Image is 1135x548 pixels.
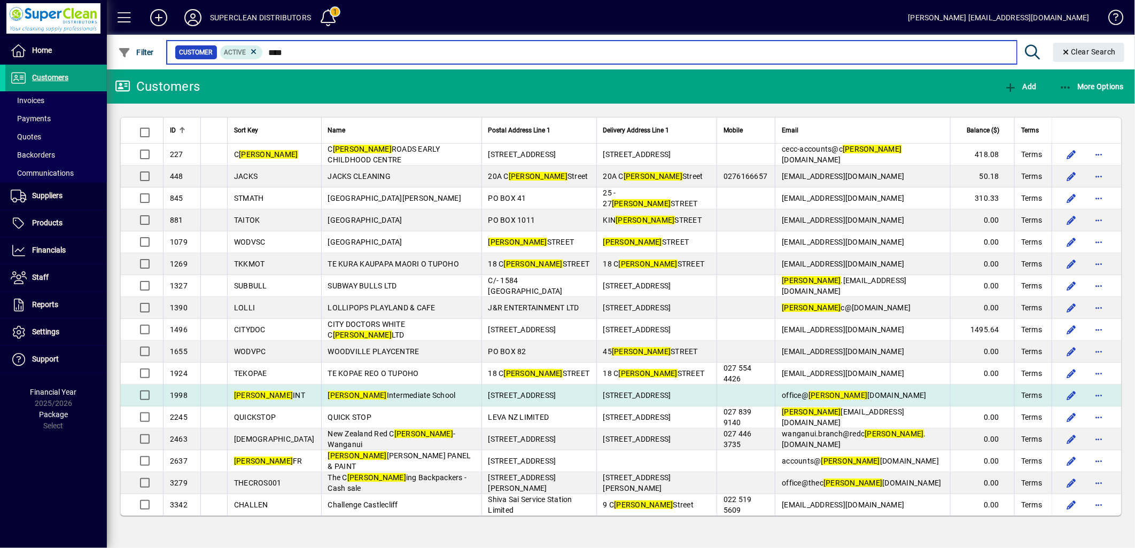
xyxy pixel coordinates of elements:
[234,391,293,400] em: [PERSON_NAME]
[1063,146,1080,163] button: Edit
[1001,77,1039,96] button: Add
[1091,452,1108,469] button: More options
[142,8,176,27] button: Add
[603,238,689,246] span: STREET
[1063,212,1080,229] button: Edit
[328,124,346,136] span: Name
[1063,452,1080,469] button: Edit
[724,124,743,136] span: Mobile
[1063,321,1080,338] button: Edit
[5,183,107,209] a: Suppliers
[782,347,904,356] span: [EMAIL_ADDRESS][DOMAIN_NAME]
[782,303,841,312] em: [PERSON_NAME]
[234,347,266,356] span: WODVPC
[1004,82,1036,91] span: Add
[1021,456,1042,466] span: Terms
[603,500,694,509] span: 9 C Street
[908,9,1090,26] div: [PERSON_NAME] [EMAIL_ADDRESS][DOMAIN_NAME]
[1021,390,1042,401] span: Terms
[950,187,1014,209] td: 310.33
[1021,412,1042,422] span: Terms
[1091,277,1108,294] button: More options
[328,145,440,164] span: C ROADS EARLY CHILDHOOD CENTRE
[328,451,471,471] span: [PERSON_NAME] PANEL & PAINT
[488,369,590,378] span: 18 C STREET
[176,8,210,27] button: Profile
[170,347,188,356] span: 1655
[1091,321,1108,338] button: More options
[170,369,188,378] span: 1924
[32,191,63,200] span: Suppliers
[180,47,213,58] span: Customer
[328,391,456,400] span: Intermediate School
[782,238,904,246] span: [EMAIL_ADDRESS][DOMAIN_NAME]
[1053,43,1125,62] button: Clear
[782,260,904,268] span: [EMAIL_ADDRESS][DOMAIN_NAME]
[32,73,68,82] span: Customers
[11,114,51,123] span: Payments
[603,413,671,421] span: [STREET_ADDRESS]
[5,292,107,318] a: Reports
[234,281,267,290] span: SUBBULL
[603,473,671,492] span: [STREET_ADDRESS][PERSON_NAME]
[5,91,107,109] a: Invoices
[170,391,188,400] span: 1998
[724,364,752,383] span: 027 554 4426
[11,132,41,141] span: Quotes
[488,216,535,224] span: PO BOX 1011
[488,303,579,312] span: J&R ENTERTAINMENT LTD
[614,500,673,509] em: [PERSON_NAME]
[603,216,702,224] span: KIN STREET
[1091,430,1108,448] button: More options
[5,146,107,164] a: Backorders
[782,457,939,465] span: accounts@ [DOMAIN_NAME]
[950,231,1014,253] td: 0.00
[488,238,547,246] em: [PERSON_NAME]
[1021,280,1042,291] span: Terms
[603,303,671,312] span: [STREET_ADDRESS]
[782,391,926,400] span: office@ [DOMAIN_NAME]
[1063,190,1080,207] button: Edit
[1063,277,1080,294] button: Edit
[1091,299,1108,316] button: More options
[782,303,911,312] span: c@[DOMAIN_NAME]
[603,325,671,334] span: [STREET_ADDRESS]
[32,355,59,363] span: Support
[603,347,698,356] span: 45 STREET
[328,473,467,492] span: The C ing Backpackers - Cash sale
[170,150,183,159] span: 227
[234,413,276,421] span: QUICKSTOP
[32,327,59,336] span: Settings
[782,429,926,449] span: wanganui.branch@redc .[DOMAIN_NAME]
[328,124,475,136] div: Name
[32,246,66,254] span: Financials
[950,166,1014,187] td: 50.18
[488,276,563,295] span: C/- 1584 [GEOGRAPHIC_DATA]
[950,253,1014,275] td: 0.00
[782,216,904,224] span: [EMAIL_ADDRESS][DOMAIN_NAME]
[328,451,387,460] em: [PERSON_NAME]
[603,172,703,181] span: 20A C Street
[115,78,200,95] div: Customers
[170,413,188,421] span: 2245
[509,172,567,181] em: [PERSON_NAME]
[782,479,941,487] span: office@thec [DOMAIN_NAME]
[488,194,526,202] span: PO BOX 41
[782,276,906,295] span: .[EMAIL_ADDRESS][DOMAIN_NAME]
[619,369,678,378] em: [PERSON_NAME]
[328,391,387,400] em: [PERSON_NAME]
[1063,409,1080,426] button: Edit
[488,391,556,400] span: [STREET_ADDRESS]
[170,500,188,509] span: 3342
[612,199,671,208] em: [PERSON_NAME]
[170,260,188,268] span: 1269
[170,457,188,465] span: 2637
[1091,365,1108,382] button: More options
[782,194,904,202] span: [EMAIL_ADDRESS][DOMAIN_NAME]
[950,450,1014,472] td: 0.00
[1021,302,1042,313] span: Terms
[5,37,107,64] a: Home
[1021,477,1042,488] span: Terms
[328,429,456,449] span: New Zealand Red C - Wanganui
[843,145,901,153] em: [PERSON_NAME]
